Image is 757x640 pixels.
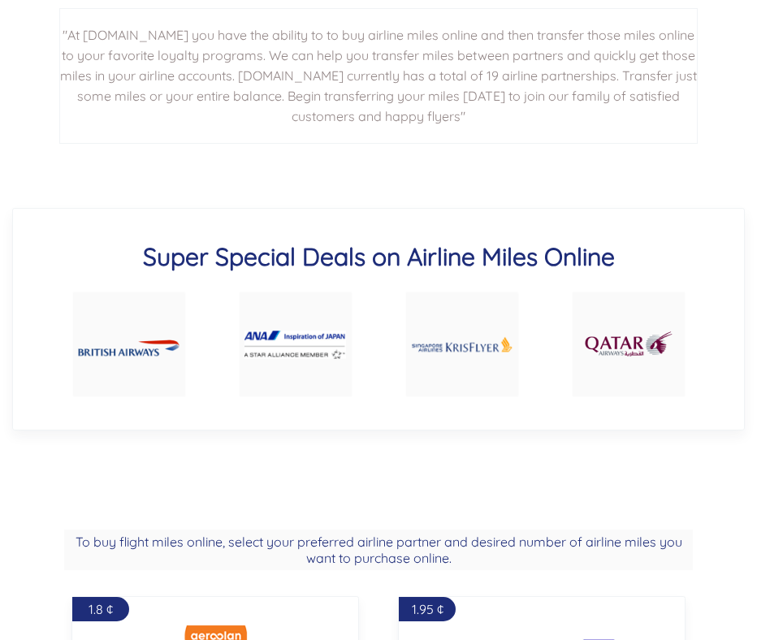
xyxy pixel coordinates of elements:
[64,530,693,570] h2: To buy flight miles online, select your preferred airline partner and desired number of airline m...
[583,322,674,366] img: Buy Qatar airline miles online
[411,321,512,369] img: Buy KrisFlyer Singapore airline miles online
[45,241,712,272] h3: Super Special Deals on Airline Miles Online
[244,331,345,359] img: Buy ANA airline miles online
[78,328,179,361] img: Buy British Airways airline miles online
[412,601,443,617] span: 1.95 ¢
[89,601,113,617] span: 1.8 ¢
